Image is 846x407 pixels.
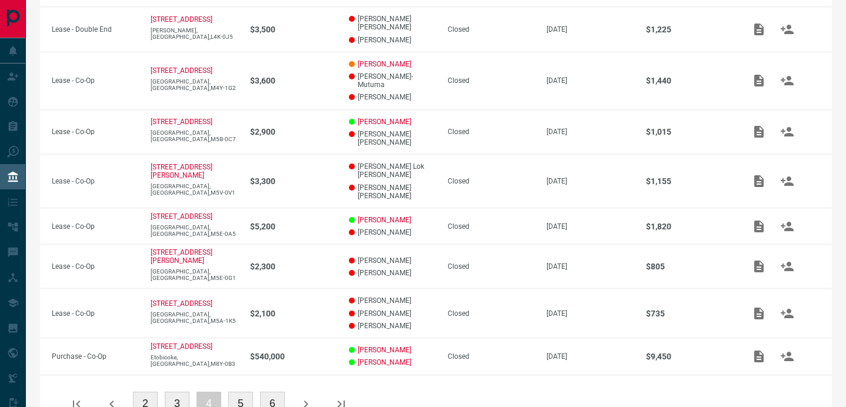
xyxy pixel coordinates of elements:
span: Add / View Documents [745,128,773,136]
a: [STREET_ADDRESS] [151,66,212,75]
p: [PERSON_NAME] [349,309,436,318]
p: [PERSON_NAME] [349,93,436,101]
p: $1,015 [646,127,733,136]
span: Add / View Documents [745,176,773,185]
p: [DATE] [547,128,634,136]
p: Lease - Co-Op [52,76,139,85]
p: [PERSON_NAME] Lok [PERSON_NAME] [349,162,436,179]
a: [STREET_ADDRESS][PERSON_NAME] [151,248,212,265]
a: [PERSON_NAME] [358,346,411,354]
p: $3,300 [250,176,337,186]
span: Match Clients [773,76,801,84]
div: Closed [448,25,535,34]
p: $1,155 [646,176,733,186]
span: Add / View Documents [745,25,773,33]
p: [DATE] [547,352,634,361]
span: Add / View Documents [745,262,773,270]
span: Match Clients [773,222,801,230]
p: Lease - Co-Op [52,309,139,318]
p: [PERSON_NAME] [349,269,436,277]
span: Match Clients [773,262,801,270]
p: Lease - Co-Op [52,222,139,231]
p: [PERSON_NAME] [349,322,436,330]
p: [DATE] [547,262,634,271]
p: [DATE] [547,222,634,231]
a: [STREET_ADDRESS] [151,15,212,24]
p: [DATE] [547,25,634,34]
p: [PERSON_NAME] [349,296,436,305]
div: Closed [448,128,535,136]
span: Add / View Documents [745,352,773,360]
p: $2,900 [250,127,337,136]
span: Match Clients [773,128,801,136]
p: Lease - Double End [52,25,139,34]
div: Closed [448,352,535,361]
p: [PERSON_NAME] [PERSON_NAME] [349,184,436,200]
p: $3,600 [250,76,337,85]
p: [PERSON_NAME] [349,36,436,44]
span: Add / View Documents [745,76,773,84]
p: Etobicoke,[GEOGRAPHIC_DATA],M8Y-0B3 [151,354,238,367]
p: [PERSON_NAME] [349,228,436,236]
a: [STREET_ADDRESS] [151,212,212,221]
p: $1,820 [646,222,733,231]
p: Lease - Co-Op [52,177,139,185]
p: $5,200 [250,222,337,231]
span: Add / View Documents [745,222,773,230]
p: $9,450 [646,352,733,361]
div: Closed [448,309,535,318]
p: [PERSON_NAME]-Mutuma [349,72,436,89]
p: $2,100 [250,309,337,318]
a: [PERSON_NAME] [358,60,411,68]
a: [PERSON_NAME] [358,216,411,224]
span: Match Clients [773,309,801,317]
p: $540,000 [250,352,337,361]
a: [STREET_ADDRESS] [151,342,212,351]
p: [DATE] [547,309,634,318]
span: Match Clients [773,176,801,185]
div: Closed [448,177,535,185]
p: [PERSON_NAME],[GEOGRAPHIC_DATA],L4K-0J5 [151,27,238,40]
p: $1,225 [646,25,733,34]
p: [GEOGRAPHIC_DATA],[GEOGRAPHIC_DATA],M4Y-1G2 [151,78,238,91]
p: $2,300 [250,262,337,271]
span: Match Clients [773,25,801,33]
p: [GEOGRAPHIC_DATA],[GEOGRAPHIC_DATA],M5E-0A5 [151,224,238,237]
div: Closed [448,76,535,85]
p: Lease - Co-Op [52,128,139,136]
p: [DATE] [547,177,634,185]
p: [PERSON_NAME] [PERSON_NAME] [349,130,436,146]
p: [DATE] [547,76,634,85]
p: [PERSON_NAME] [PERSON_NAME] [349,15,436,31]
p: $805 [646,262,733,271]
a: [PERSON_NAME] [358,358,411,366]
p: [PERSON_NAME] [349,256,436,265]
p: [GEOGRAPHIC_DATA],[GEOGRAPHIC_DATA],M5E-0G1 [151,268,238,281]
a: [STREET_ADDRESS] [151,118,212,126]
span: Add / View Documents [745,309,773,317]
div: Closed [448,262,535,271]
p: [GEOGRAPHIC_DATA],[GEOGRAPHIC_DATA],M5A-1K5 [151,311,238,324]
a: [STREET_ADDRESS][PERSON_NAME] [151,163,212,179]
a: [PERSON_NAME] [358,118,411,126]
p: Purchase - Co-Op [52,352,139,361]
p: $735 [646,309,733,318]
p: Lease - Co-Op [52,262,139,271]
p: $3,500 [250,25,337,34]
a: [STREET_ADDRESS] [151,299,212,308]
span: Match Clients [773,352,801,360]
p: $1,440 [646,76,733,85]
p: [GEOGRAPHIC_DATA],[GEOGRAPHIC_DATA],M5V-0V1 [151,183,238,196]
div: Closed [448,222,535,231]
p: [GEOGRAPHIC_DATA],[GEOGRAPHIC_DATA],M5B-0C7 [151,129,238,142]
